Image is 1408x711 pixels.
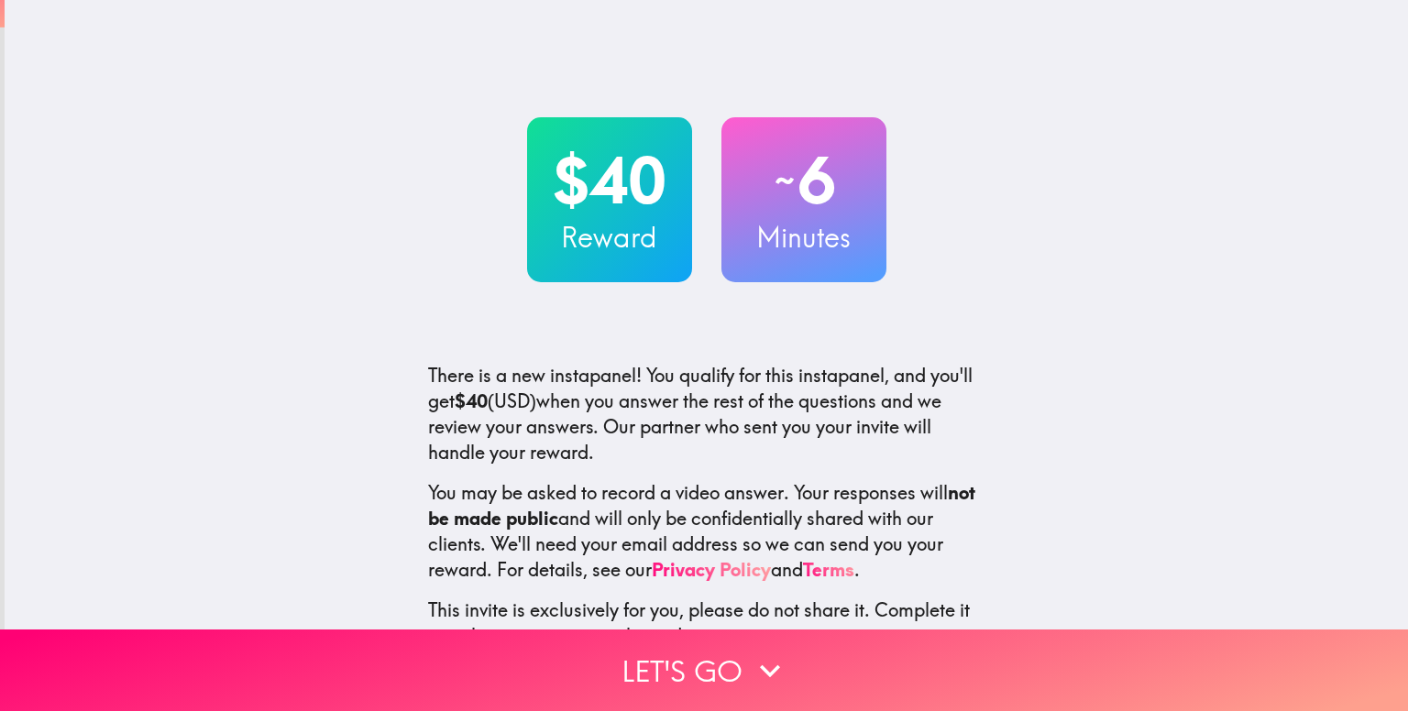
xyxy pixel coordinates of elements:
[803,558,854,581] a: Terms
[527,143,692,218] h2: $40
[721,143,886,218] h2: 6
[428,597,985,649] p: This invite is exclusively for you, please do not share it. Complete it soon because spots are li...
[428,481,975,530] b: not be made public
[721,218,886,257] h3: Minutes
[652,558,771,581] a: Privacy Policy
[428,363,985,465] p: You qualify for this instapanel, and you'll get (USD) when you answer the rest of the questions a...
[527,218,692,257] h3: Reward
[428,364,642,387] span: There is a new instapanel!
[428,480,985,583] p: You may be asked to record a video answer. Your responses will and will only be confidentially sh...
[772,153,797,208] span: ~
[455,389,488,412] b: $40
